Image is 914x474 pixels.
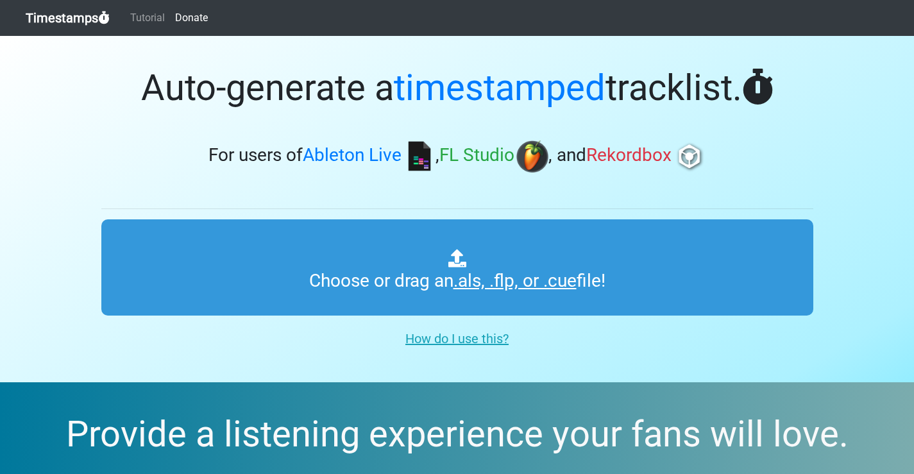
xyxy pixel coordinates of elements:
img: rb.png [673,140,706,173]
span: Ableton Live [303,145,402,166]
h2: Provide a listening experience your fans will love. [31,413,883,456]
img: fl.png [516,140,548,173]
span: timestamped [394,67,605,109]
span: Rekordbox [586,145,672,166]
a: Donate [170,5,213,31]
h3: For users of , , and [101,140,813,173]
span: FL Studio [439,145,514,166]
u: How do I use this? [405,331,509,346]
a: Timestamps [26,5,110,31]
h1: Auto-generate a tracklist. [101,67,813,110]
a: Tutorial [125,5,170,31]
img: ableton.png [403,140,436,173]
